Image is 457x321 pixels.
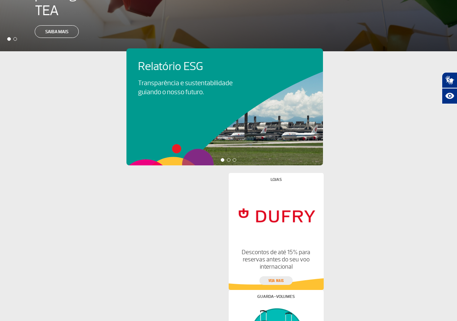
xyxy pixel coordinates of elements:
h4: Guarda-volumes [257,295,295,299]
h4: Lojas [271,178,282,182]
p: Descontos de até 15% para reservas antes do seu voo internacional [234,249,317,270]
img: Lojas [234,187,317,243]
a: veja mais [259,276,293,285]
p: Transparência e sustentabilidade guiando o nosso futuro. [138,79,241,97]
a: Saiba mais [35,25,79,38]
button: Abrir recursos assistivos. [442,88,457,104]
a: Relatório ESGTransparência e sustentabilidade guiando o nosso futuro. [138,60,311,97]
button: Abrir tradutor de língua de sinais. [442,72,457,88]
h4: Relatório ESG [138,60,253,73]
div: Plugin de acessibilidade da Hand Talk. [442,72,457,104]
